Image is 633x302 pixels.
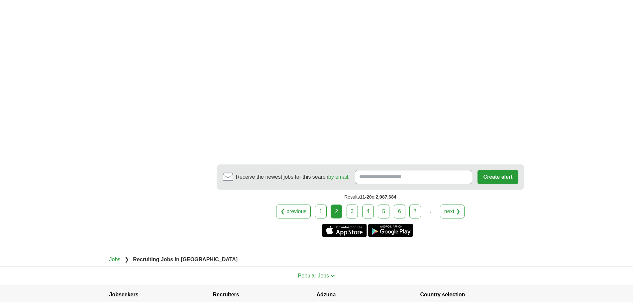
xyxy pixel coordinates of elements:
[362,205,374,218] a: 4
[328,174,348,180] a: by email
[276,205,311,218] a: ❮ previous
[424,205,437,218] div: ...
[315,205,327,218] a: 1
[394,205,405,218] a: 6
[368,224,413,237] a: Get the Android app
[409,205,421,218] a: 7
[347,205,358,218] a: 3
[133,257,238,262] strong: Recruiting Jobs in [GEOGRAPHIC_DATA]
[477,170,518,184] button: Create alert
[440,205,465,218] a: next ❯
[236,173,350,181] span: Receive the newest jobs for this search :
[330,274,335,277] img: toggle icon
[375,194,396,200] span: 2,087,684
[109,257,121,262] a: Jobs
[331,205,342,218] div: 2
[378,205,389,218] a: 5
[125,257,129,262] span: ❯
[322,224,367,237] a: Get the iPhone app
[360,194,372,200] span: 11-20
[298,273,329,278] span: Popular Jobs
[217,190,524,205] div: Results of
